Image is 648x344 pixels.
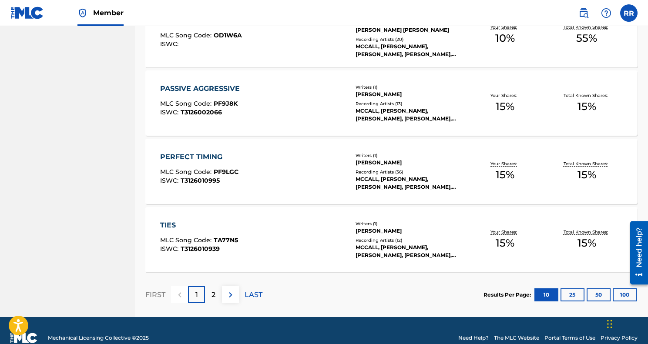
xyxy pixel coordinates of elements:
p: LAST [245,290,262,300]
div: Writers ( 1 ) [356,220,464,227]
div: User Menu [620,4,638,22]
img: Top Rightsholder [77,8,88,18]
a: Public Search [575,4,592,22]
iframe: Resource Center [624,215,648,290]
p: Your Shares: [490,160,519,167]
button: 100 [613,288,637,301]
div: MCCALL, [PERSON_NAME], [PERSON_NAME], [PERSON_NAME], [PERSON_NAME] [356,244,464,259]
p: 1 [195,290,198,300]
a: Privacy Policy [601,334,638,342]
p: Your Shares: [490,229,519,235]
button: 25 [561,288,584,301]
span: 15 % [496,167,514,183]
span: MLC Song Code : [160,168,214,176]
span: MLC Song Code : [160,236,214,244]
a: ONE EYE OPENMLC Song Code:OD1W6AISWC:Writers (3)[PERSON_NAME], [PERSON_NAME] [PERSON_NAME] [PERSO... [145,2,638,67]
img: logo [10,333,37,343]
span: T3126002066 [181,108,222,116]
div: Writers ( 1 ) [356,152,464,159]
div: [PERSON_NAME] [356,90,464,98]
div: MCCALL, [PERSON_NAME], [PERSON_NAME], [PERSON_NAME], [PERSON_NAME] [356,175,464,191]
div: PASSIVE AGGRESSIVE [160,83,244,94]
span: 15 % [577,235,596,251]
p: Your Shares: [490,92,519,99]
div: [PERSON_NAME] [356,159,464,167]
div: MCCALL, [PERSON_NAME], [PERSON_NAME], [PERSON_NAME], [PERSON_NAME] [356,107,464,123]
span: 15 % [577,167,596,183]
span: 15 % [496,235,514,251]
span: TA77N5 [214,236,238,244]
span: ISWC : [160,108,181,116]
div: Drag [607,311,612,337]
img: help [601,8,611,18]
img: right [225,290,236,300]
p: Total Known Shares: [564,24,610,30]
img: search [578,8,589,18]
p: Results Per Page: [483,291,533,299]
span: T3126010939 [181,245,220,253]
div: Recording Artists ( 20 ) [356,36,464,43]
a: PERFECT TIMINGMLC Song Code:PF9LGCISWC:T3126010995Writers (1)[PERSON_NAME]Recording Artists (36)M... [145,139,638,204]
p: Total Known Shares: [564,160,610,167]
span: MLC Song Code : [160,100,214,107]
span: ISWC : [160,245,181,253]
p: 2 [212,290,215,300]
span: 15 % [496,99,514,114]
div: Help [598,4,615,22]
div: Recording Artists ( 13 ) [356,100,464,107]
span: T3126010995 [181,177,220,184]
span: PF9J8K [214,100,238,107]
iframe: Chat Widget [604,302,648,344]
button: 10 [534,288,558,301]
span: MLC Song Code : [160,31,214,39]
div: Recording Artists ( 12 ) [356,237,464,244]
span: 15 % [577,99,596,114]
span: ISWC : [160,177,181,184]
div: Recording Artists ( 36 ) [356,169,464,175]
p: FIRST [145,290,165,300]
span: Mechanical Licensing Collective © 2025 [48,334,149,342]
p: Total Known Shares: [564,92,610,99]
div: PERFECT TIMING [160,152,238,162]
button: 50 [587,288,611,301]
a: TIESMLC Song Code:TA77N5ISWC:T3126010939Writers (1)[PERSON_NAME]Recording Artists (12)MCCALL, [PE... [145,207,638,272]
span: 10 % [495,30,515,46]
div: Writers ( 1 ) [356,84,464,90]
img: MLC Logo [10,7,44,19]
div: [PERSON_NAME] [356,227,464,235]
p: Total Known Shares: [564,229,610,235]
a: Portal Terms of Use [544,334,595,342]
span: PF9LGC [214,168,238,176]
a: PASSIVE AGGRESSIVEMLC Song Code:PF9J8KISWC:T3126002066Writers (1)[PERSON_NAME]Recording Artists (... [145,70,638,136]
a: The MLC Website [494,334,539,342]
span: OD1W6A [214,31,242,39]
div: TIES [160,220,238,230]
span: 55 % [576,30,597,46]
span: ISWC : [160,40,181,48]
p: Your Shares: [490,24,519,30]
a: Need Help? [458,334,489,342]
span: Member [93,8,124,18]
div: MCCALL, [PERSON_NAME], [PERSON_NAME], [PERSON_NAME], [PERSON_NAME] [356,43,464,58]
